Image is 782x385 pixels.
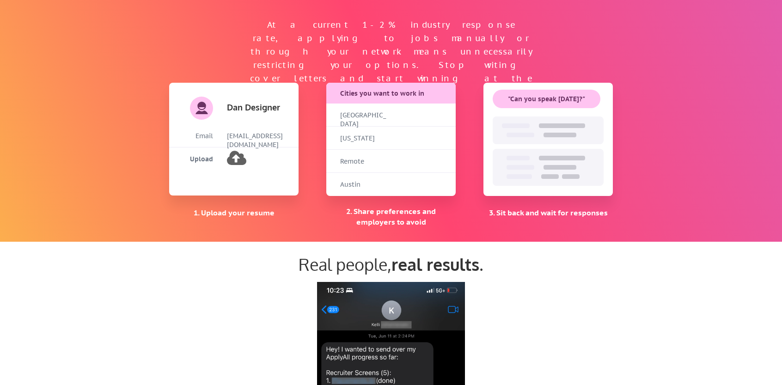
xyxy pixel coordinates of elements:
div: 2. Share preferences and employers to avoid [326,206,456,227]
div: "Can you speak [DATE]?" [493,95,600,104]
div: 3. Sit back and wait for responses [483,208,613,218]
div: Upload [169,155,213,164]
div: At a current 1-2% industry response rate, applying to jobs manually or through your network means... [248,18,534,98]
div: Email [169,132,213,141]
div: Dan Designer [227,103,287,111]
div: Austin [340,180,386,189]
strong: real results [391,254,479,275]
div: Real people, . [169,254,613,274]
div: 1. Upload your resume [169,208,299,218]
div: Remote [340,157,386,166]
div: [EMAIL_ADDRESS][DOMAIN_NAME] [227,132,289,150]
div: [US_STATE] [340,134,386,143]
div: Cities you want to work in [340,89,443,98]
div: [GEOGRAPHIC_DATA] [340,111,386,129]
